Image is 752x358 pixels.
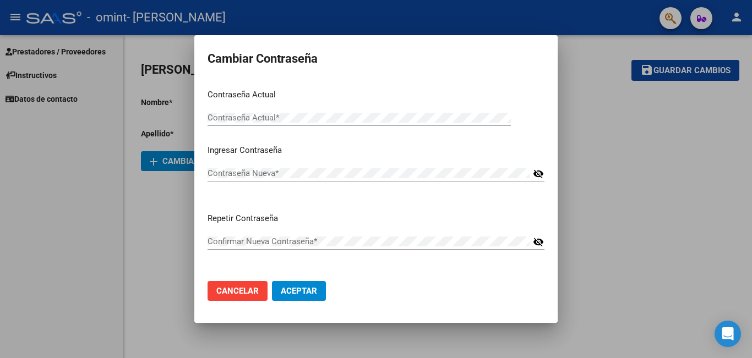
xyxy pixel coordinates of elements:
p: Repetir Contraseña [208,212,544,225]
button: Aceptar [272,281,326,301]
p: Contraseña Actual [208,89,544,101]
mat-icon: visibility_off [533,167,544,180]
span: Cancelar [216,286,259,296]
div: Open Intercom Messenger [715,321,741,347]
button: Cancelar [208,281,268,301]
h2: Cambiar Contraseña [208,48,544,69]
p: Ingresar Contraseña [208,144,544,157]
mat-icon: visibility_off [533,235,544,249]
span: Aceptar [281,286,317,296]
